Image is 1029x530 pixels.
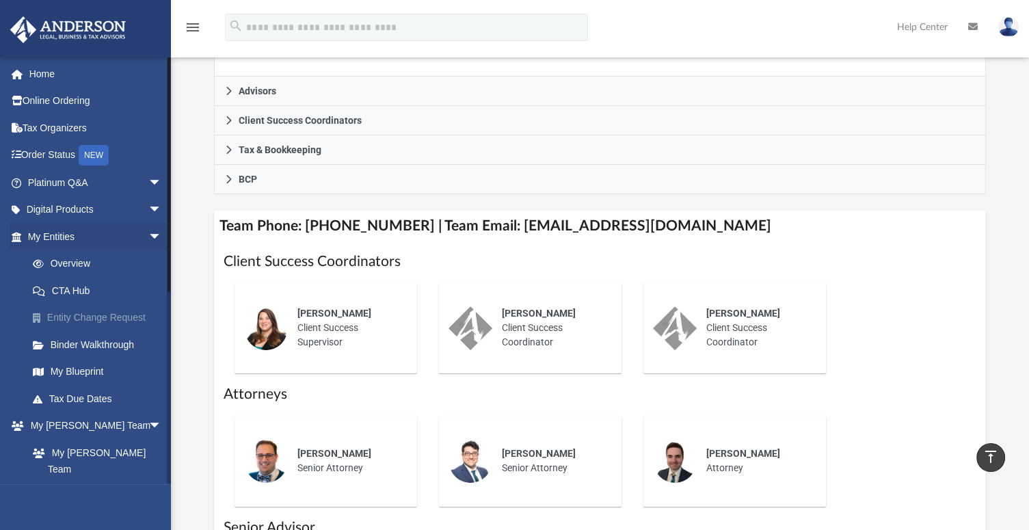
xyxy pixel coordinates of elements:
span: [PERSON_NAME] [706,448,780,459]
h1: Client Success Coordinators [224,252,977,271]
div: Client Success Coordinator [697,297,816,359]
a: menu [185,26,201,36]
a: Binder Walkthrough [19,331,183,358]
a: BCP [214,165,987,194]
a: Platinum Q&Aarrow_drop_down [10,169,183,196]
i: vertical_align_top [983,449,999,465]
span: arrow_drop_down [148,169,176,197]
span: [PERSON_NAME] [706,308,780,319]
a: Digital Productsarrow_drop_down [10,196,183,224]
a: [PERSON_NAME] System [19,483,176,527]
h4: Team Phone: [PHONE_NUMBER] | Team Email: [EMAIL_ADDRESS][DOMAIN_NAME] [214,211,987,241]
a: Tax Organizers [10,114,183,142]
a: My [PERSON_NAME] Team [19,439,169,483]
img: thumbnail [653,306,697,350]
img: Anderson Advisors Platinum Portal [6,16,130,43]
a: Entity Change Request [19,304,183,332]
a: CTA Hub [19,277,183,304]
div: Client Success Supervisor [288,297,407,359]
img: thumbnail [244,439,288,483]
span: Advisors [239,86,276,96]
span: Tax & Bookkeeping [239,145,321,155]
span: arrow_drop_down [148,223,176,251]
span: arrow_drop_down [148,196,176,224]
a: Overview [19,250,183,278]
span: [PERSON_NAME] [502,448,576,459]
a: Home [10,60,183,88]
span: [PERSON_NAME] [297,448,371,459]
a: vertical_align_top [976,443,1005,472]
span: [PERSON_NAME] [502,308,576,319]
a: My Blueprint [19,358,176,386]
a: Client Success Coordinators [214,106,987,135]
i: search [228,18,243,34]
div: Senior Attorney [288,437,407,485]
div: Attorney [697,437,816,485]
div: Client Success Coordinator [492,297,612,359]
img: thumbnail [244,306,288,350]
i: menu [185,19,201,36]
a: Advisors [214,77,987,106]
a: My Entitiesarrow_drop_down [10,223,183,250]
img: thumbnail [653,439,697,483]
a: My [PERSON_NAME] Teamarrow_drop_down [10,412,176,440]
a: Tax Due Dates [19,385,183,412]
div: Senior Attorney [492,437,612,485]
img: User Pic [998,17,1019,37]
img: thumbnail [449,439,492,483]
span: arrow_drop_down [148,412,176,440]
img: thumbnail [449,306,492,350]
span: [PERSON_NAME] [297,308,371,319]
a: Online Ordering [10,88,183,115]
span: BCP [239,174,257,184]
h1: Attorneys [224,384,977,404]
a: Order StatusNEW [10,142,183,170]
a: Tax & Bookkeeping [214,135,987,165]
div: NEW [79,145,109,165]
span: Client Success Coordinators [239,116,362,125]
